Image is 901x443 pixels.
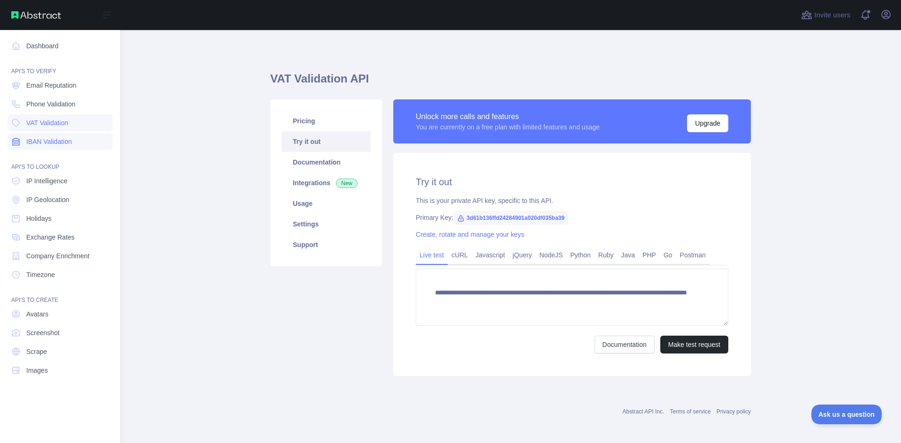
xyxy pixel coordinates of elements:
a: Images [8,362,113,379]
h2: Try it out [416,175,728,188]
span: New [336,179,358,188]
a: Privacy policy [717,408,751,415]
a: Pricing [282,111,371,131]
button: Invite users [799,8,852,23]
a: Phone Validation [8,96,113,113]
a: Company Enrichment [8,248,113,264]
span: IP Geolocation [26,195,69,204]
a: Ruby [595,248,618,263]
a: Javascript [472,248,509,263]
a: VAT Validation [8,114,113,131]
a: cURL [448,248,472,263]
span: 3d61b136ffd24284901a020df035ba39 [453,211,568,225]
a: Holidays [8,210,113,227]
span: Phone Validation [26,99,76,109]
div: Unlock more calls and features [416,111,600,122]
a: Terms of service [670,408,710,415]
a: Go [660,248,676,263]
div: API'S TO LOOKUP [8,152,113,171]
span: Scrape [26,347,47,356]
a: Python [566,248,595,263]
div: This is your private API key, specific to this API. [416,196,728,205]
span: IP Intelligence [26,176,68,186]
a: Email Reputation [8,77,113,94]
a: Try it out [282,131,371,152]
a: Abstract API Inc. [623,408,664,415]
span: Holidays [26,214,52,223]
a: IP Geolocation [8,191,113,208]
span: IBAN Validation [26,137,72,146]
span: Invite users [814,10,850,21]
a: Exchange Rates [8,229,113,246]
a: Postman [676,248,710,263]
span: Avatars [26,309,48,319]
h1: VAT Validation API [270,71,751,94]
a: Avatars [8,306,113,323]
span: VAT Validation [26,118,68,128]
a: PHP [639,248,660,263]
a: Scrape [8,343,113,360]
a: IBAN Validation [8,133,113,150]
span: Email Reputation [26,81,76,90]
a: Documentation [595,336,655,353]
div: Primary Key: [416,213,728,222]
button: Upgrade [687,114,728,132]
a: Dashboard [8,38,113,54]
a: Settings [282,214,371,234]
span: Company Enrichment [26,251,90,261]
a: Create, rotate and manage your keys [416,231,524,238]
a: Java [618,248,639,263]
span: Screenshot [26,328,60,338]
a: NodeJS [535,248,566,263]
a: IP Intelligence [8,173,113,189]
span: Timezone [26,270,55,279]
div: API'S TO VERIFY [8,56,113,75]
a: Timezone [8,266,113,283]
button: Make test request [660,336,728,353]
span: Exchange Rates [26,233,75,242]
a: jQuery [509,248,535,263]
iframe: Toggle Customer Support [811,405,882,424]
a: Usage [282,193,371,214]
a: Integrations New [282,173,371,193]
div: API'S TO CREATE [8,285,113,304]
a: Support [282,234,371,255]
a: Live test [416,248,448,263]
span: Images [26,366,48,375]
a: Documentation [282,152,371,173]
div: You are currently on a free plan with limited features and usage [416,122,600,132]
img: Abstract API [11,11,61,19]
a: Screenshot [8,324,113,341]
